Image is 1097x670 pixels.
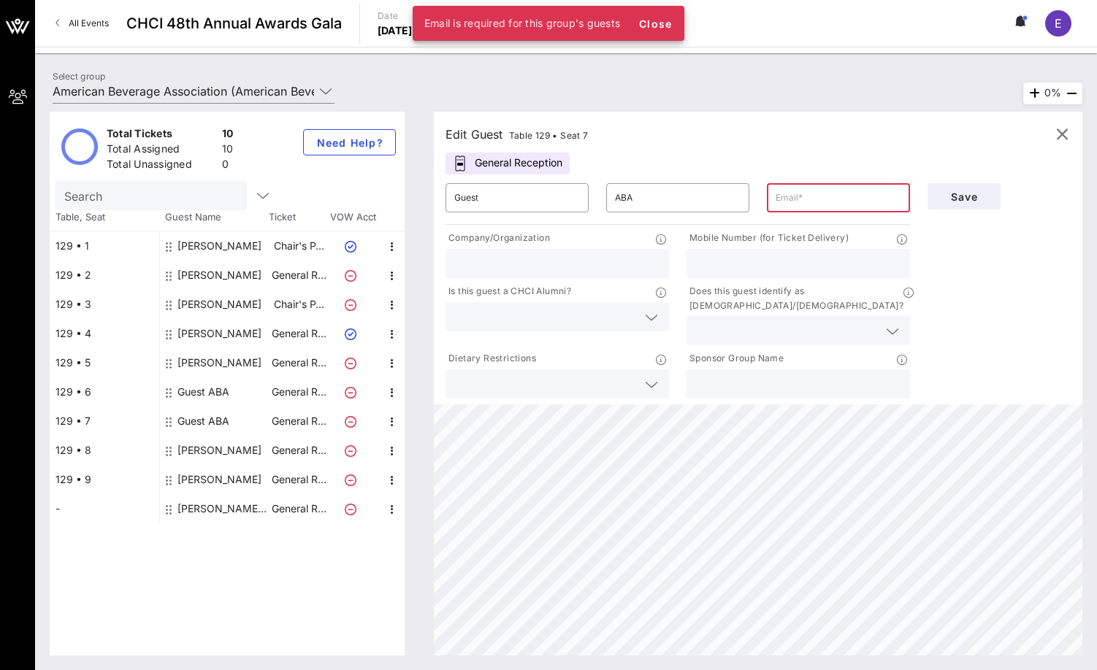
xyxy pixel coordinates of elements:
p: Sponsor Group Name [687,351,784,366]
div: Neal Patel [177,261,261,290]
p: General R… [270,319,328,348]
div: Isidoro Hazbun [177,465,261,494]
div: - [50,494,159,523]
div: Kevin Keane [177,290,261,319]
div: 129 • 1 [50,231,159,261]
p: Chair's P… [270,290,328,319]
div: Franklin Davis [177,231,261,261]
p: General R… [270,377,328,407]
div: 10 [222,142,234,160]
span: Email is required for this group's guests [424,17,620,29]
p: General R… [270,348,328,377]
span: Table 129 • Seat 7 [509,130,589,141]
span: Close [638,18,673,30]
input: First Name* [454,186,580,209]
div: Guest ABA [177,377,229,407]
div: Ruth Hurtado-Day [177,494,270,523]
p: Chair's P… [270,231,328,261]
p: Does this guest identify as [DEMOGRAPHIC_DATA]/[DEMOGRAPHIC_DATA]? [687,284,903,313]
p: General R… [270,407,328,436]
div: 129 • 9 [50,465,159,494]
div: Elizabeth Yepes [177,436,261,465]
div: 129 • 7 [50,407,159,436]
div: Total Unassigned [107,157,216,175]
div: 129 • 5 [50,348,159,377]
p: Mobile Number (for Ticket Delivery) [687,231,849,246]
div: 0 [222,157,234,175]
p: Is this guest a CHCI Alumni? [446,284,571,299]
label: Select group [53,71,105,82]
button: Need Help? [303,129,396,155]
div: 10 [222,126,234,145]
p: General R… [270,436,328,465]
div: 129 • 8 [50,436,159,465]
span: Guest Name [159,210,269,225]
div: Total Assigned [107,142,216,160]
div: 129 • 6 [50,377,159,407]
span: E [1055,16,1062,31]
div: Total Tickets [107,126,216,145]
span: Table, Seat [50,210,159,225]
span: VOW Acct [327,210,378,225]
button: Save [928,183,1001,209]
input: Last Name* [615,186,741,209]
p: Company/Organization [446,231,550,246]
div: Joe Trivette [177,348,261,377]
div: 129 • 2 [50,261,159,290]
span: Ticket [269,210,327,225]
span: Need Help? [316,136,383,149]
div: E [1045,10,1071,36]
div: Guest ABA [177,407,229,436]
p: [DATE] [378,23,413,38]
div: 0% [1023,82,1082,104]
button: Close [632,10,679,36]
a: All Events [47,12,118,35]
input: Email* [776,186,901,209]
span: All Events [69,18,109,28]
p: General R… [270,494,328,523]
div: Edit Guest [446,124,589,145]
p: Dietary Restrictions [446,351,536,366]
p: Date [378,9,413,23]
p: General R… [270,465,328,494]
span: Save [939,190,989,203]
span: CHCI 48th Annual Awards Gala [126,12,342,34]
div: General Reception [446,153,570,174]
div: Emily Smith [177,319,261,348]
div: 129 • 4 [50,319,159,348]
p: General R… [270,261,328,290]
div: 129 • 3 [50,290,159,319]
